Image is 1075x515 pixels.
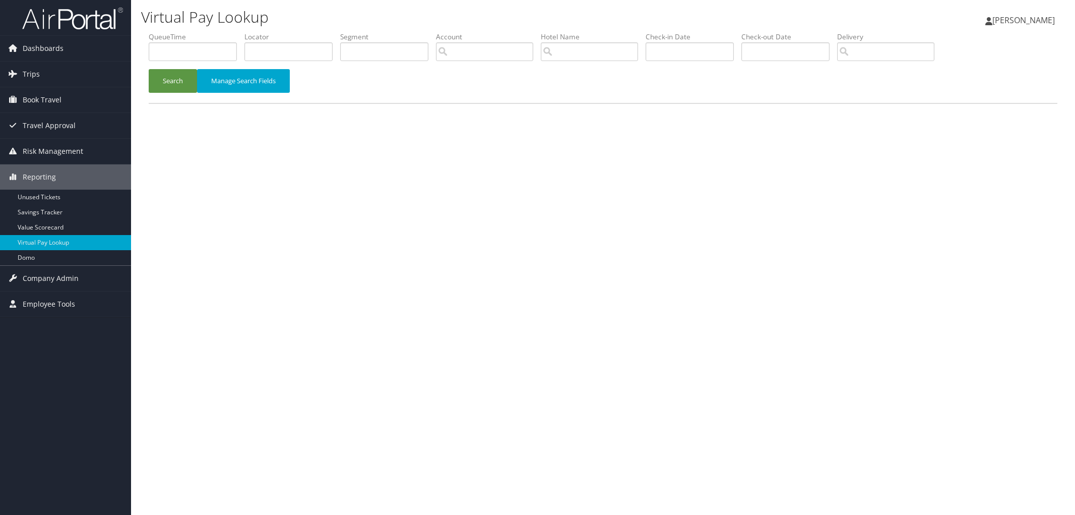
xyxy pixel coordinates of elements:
[985,5,1065,35] a: [PERSON_NAME]
[23,164,56,190] span: Reporting
[23,139,83,164] span: Risk Management
[149,69,197,93] button: Search
[23,62,40,87] span: Trips
[149,32,244,42] label: QueueTime
[992,15,1055,26] span: [PERSON_NAME]
[23,36,64,61] span: Dashboards
[141,7,757,28] h1: Virtual Pay Lookup
[23,113,76,138] span: Travel Approval
[23,87,61,112] span: Book Travel
[837,32,942,42] label: Delivery
[646,32,741,42] label: Check-in Date
[436,32,541,42] label: Account
[340,32,436,42] label: Segment
[541,32,646,42] label: Hotel Name
[244,32,340,42] label: Locator
[197,69,290,93] button: Manage Search Fields
[741,32,837,42] label: Check-out Date
[23,266,79,291] span: Company Admin
[22,7,123,30] img: airportal-logo.png
[23,292,75,317] span: Employee Tools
